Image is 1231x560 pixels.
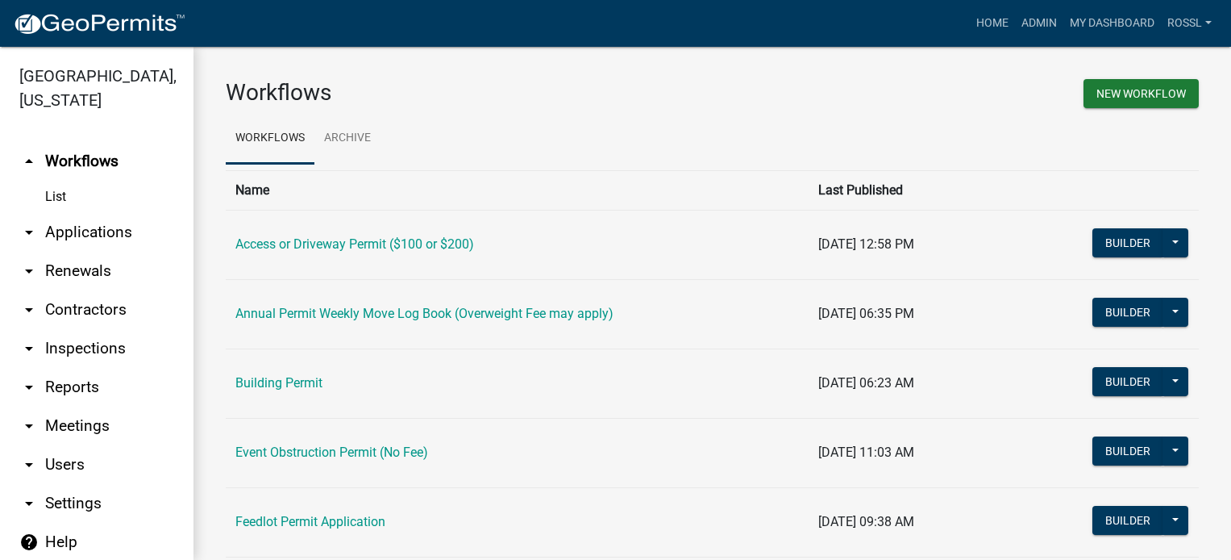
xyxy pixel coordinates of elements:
[1092,298,1163,327] button: Builder
[19,339,39,358] i: arrow_drop_down
[1015,8,1063,39] a: Admin
[1161,8,1218,39] a: RossL
[818,514,914,529] span: [DATE] 09:38 AM
[226,79,701,107] h3: Workflows
[235,514,385,529] a: Feedlot Permit Application
[1092,437,1163,466] button: Builder
[818,375,914,391] span: [DATE] 06:23 AM
[235,236,474,252] a: Access or Driveway Permit ($100 or $200)
[1092,367,1163,396] button: Builder
[226,113,314,165] a: Workflows
[19,223,39,242] i: arrow_drop_down
[19,494,39,513] i: arrow_drop_down
[314,113,381,165] a: Archive
[19,455,39,474] i: arrow_drop_down
[19,416,39,436] i: arrow_drop_down
[818,445,914,460] span: [DATE] 11:03 AM
[809,170,1058,210] th: Last Published
[19,152,39,171] i: arrow_drop_up
[970,8,1015,39] a: Home
[19,533,39,552] i: help
[1092,506,1163,535] button: Builder
[235,375,322,391] a: Building Permit
[1092,228,1163,257] button: Builder
[1063,8,1161,39] a: My Dashboard
[818,236,914,252] span: [DATE] 12:58 PM
[19,261,39,281] i: arrow_drop_down
[19,300,39,320] i: arrow_drop_down
[19,378,39,397] i: arrow_drop_down
[226,170,809,210] th: Name
[235,445,428,460] a: Event Obstruction Permit (No Fee)
[818,306,914,321] span: [DATE] 06:35 PM
[1083,79,1199,108] button: New Workflow
[235,306,613,321] a: Annual Permit Weekly Move Log Book (Overweight Fee may apply)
